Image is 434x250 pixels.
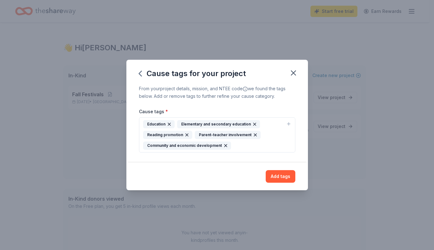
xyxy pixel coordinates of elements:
div: From your project details, mission, and NTEE code we found the tags below. Add or remove tags to ... [139,85,295,100]
div: Community and economic development [143,142,231,150]
button: EducationElementary and secondary educationReading promotionParent-teacher involvementCommunity a... [139,117,295,153]
div: Elementary and secondary education [177,120,260,128]
div: Education [143,120,175,128]
button: Add tags [266,170,295,183]
div: Parent-teacher involvement [195,131,261,139]
label: Cause tags [139,108,168,115]
div: Cause tags for your project [139,69,246,79]
div: Reading promotion [143,131,192,139]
